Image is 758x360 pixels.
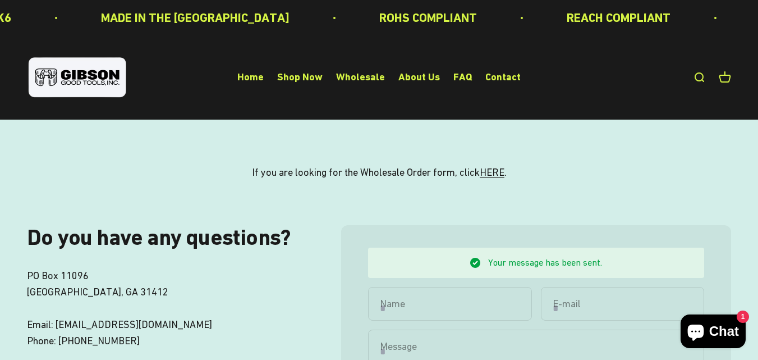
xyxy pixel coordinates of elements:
p: If you are looking for the Wholesale Order form, click . [252,165,507,181]
p: REACH COMPLIANT [563,8,667,28]
p: PO Box 11096 [GEOGRAPHIC_DATA], GA 31412 Email: [EMAIL_ADDRESS][DOMAIN_NAME] Phone: [PHONE_NUMBER] [27,268,305,349]
a: Contact [485,71,521,83]
h2: Do you have any questions? [27,225,305,250]
a: About Us [398,71,440,83]
div: Your message has been sent. [368,248,704,278]
a: HERE [480,166,504,178]
a: FAQ [453,71,472,83]
a: Shop Now [277,71,323,83]
p: MADE IN THE [GEOGRAPHIC_DATA] [98,8,286,28]
a: Home [237,71,264,83]
a: Wholesale [336,71,385,83]
inbox-online-store-chat: Shopify online store chat [677,315,749,351]
p: ROHS COMPLIANT [376,8,474,28]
